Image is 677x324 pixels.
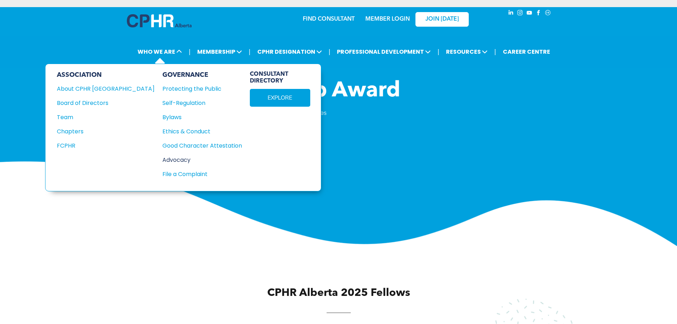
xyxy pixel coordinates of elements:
[425,16,459,23] span: JOIN [DATE]
[365,16,410,22] a: MEMBER LOGIN
[162,99,242,107] a: Self-Regulation
[544,9,552,18] a: Social network
[267,288,410,298] span: CPHR Alberta 2025 Fellows
[195,45,244,58] span: MEMBERSHIP
[507,9,515,18] a: linkedin
[255,45,324,58] span: CPHR DESIGNATION
[249,44,251,59] li: |
[57,113,155,122] a: Team
[526,9,533,18] a: youtube
[57,113,145,122] div: Team
[57,127,145,136] div: Chapters
[535,9,543,18] a: facebook
[335,45,433,58] span: PROFESSIONAL DEVELOPMENT
[162,113,242,122] a: Bylaws
[162,113,234,122] div: Bylaws
[57,127,155,136] a: Chapters
[162,170,234,179] div: File a Complaint
[162,141,242,150] a: Good Character Attestation
[162,84,234,93] div: Protecting the Public
[135,45,184,58] span: WHO WE ARE
[57,71,155,79] div: ASSOCIATION
[329,44,331,59] li: |
[57,99,155,107] a: Board of Directors
[57,99,145,107] div: Board of Directors
[303,16,355,22] a: FIND CONSULTANT
[162,84,242,93] a: Protecting the Public
[494,44,496,59] li: |
[162,155,242,164] a: Advocacy
[250,89,310,107] a: EXPLORE
[437,44,439,59] li: |
[162,155,234,164] div: Advocacy
[415,12,469,27] a: JOIN [DATE]
[189,44,190,59] li: |
[501,45,552,58] a: CAREER CENTRE
[162,127,242,136] a: Ethics & Conduct
[444,45,490,58] span: RESOURCES
[162,170,242,179] a: File a Complaint
[57,84,145,93] div: About CPHR [GEOGRAPHIC_DATA]
[250,71,310,85] span: CONSULTANT DIRECTORY
[57,141,145,150] div: FCPHR
[162,141,234,150] div: Good Character Attestation
[516,9,524,18] a: instagram
[127,14,192,27] img: A blue and white logo for cp alberta
[57,141,155,150] a: FCPHR
[162,127,234,136] div: Ethics & Conduct
[57,84,155,93] a: About CPHR [GEOGRAPHIC_DATA]
[162,99,234,107] div: Self-Regulation
[162,71,242,79] div: GOVERNANCE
